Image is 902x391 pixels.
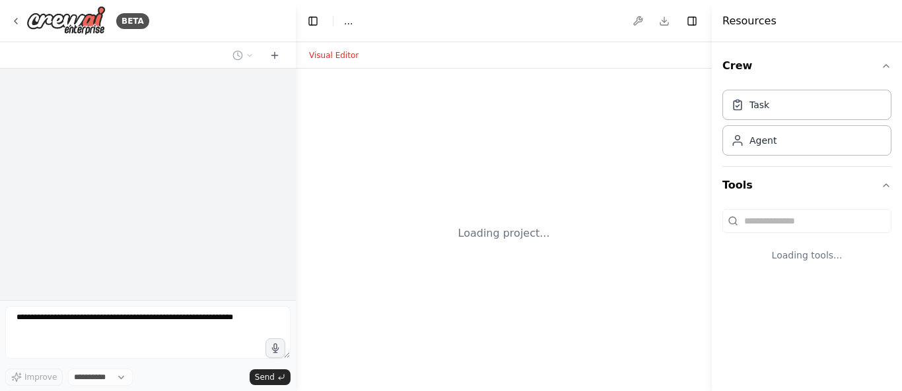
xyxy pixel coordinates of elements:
[722,167,891,204] button: Tools
[227,47,259,63] button: Switch to previous chat
[749,134,777,147] div: Agent
[264,47,285,63] button: Start a new chat
[26,6,106,36] img: Logo
[5,369,63,386] button: Improve
[250,369,291,385] button: Send
[722,204,891,283] div: Tools
[722,238,891,272] div: Loading tools...
[255,372,275,382] span: Send
[116,13,149,29] div: BETA
[458,226,550,241] div: Loading project...
[722,84,891,166] div: Crew
[301,47,366,63] button: Visual Editor
[304,12,322,30] button: Hide left sidebar
[722,13,777,29] h4: Resources
[344,15,353,28] nav: breadcrumb
[683,12,701,30] button: Hide right sidebar
[344,15,353,28] span: ...
[265,338,285,358] button: Click to speak your automation idea
[24,372,57,382] span: Improve
[749,98,769,111] div: Task
[722,47,891,84] button: Crew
